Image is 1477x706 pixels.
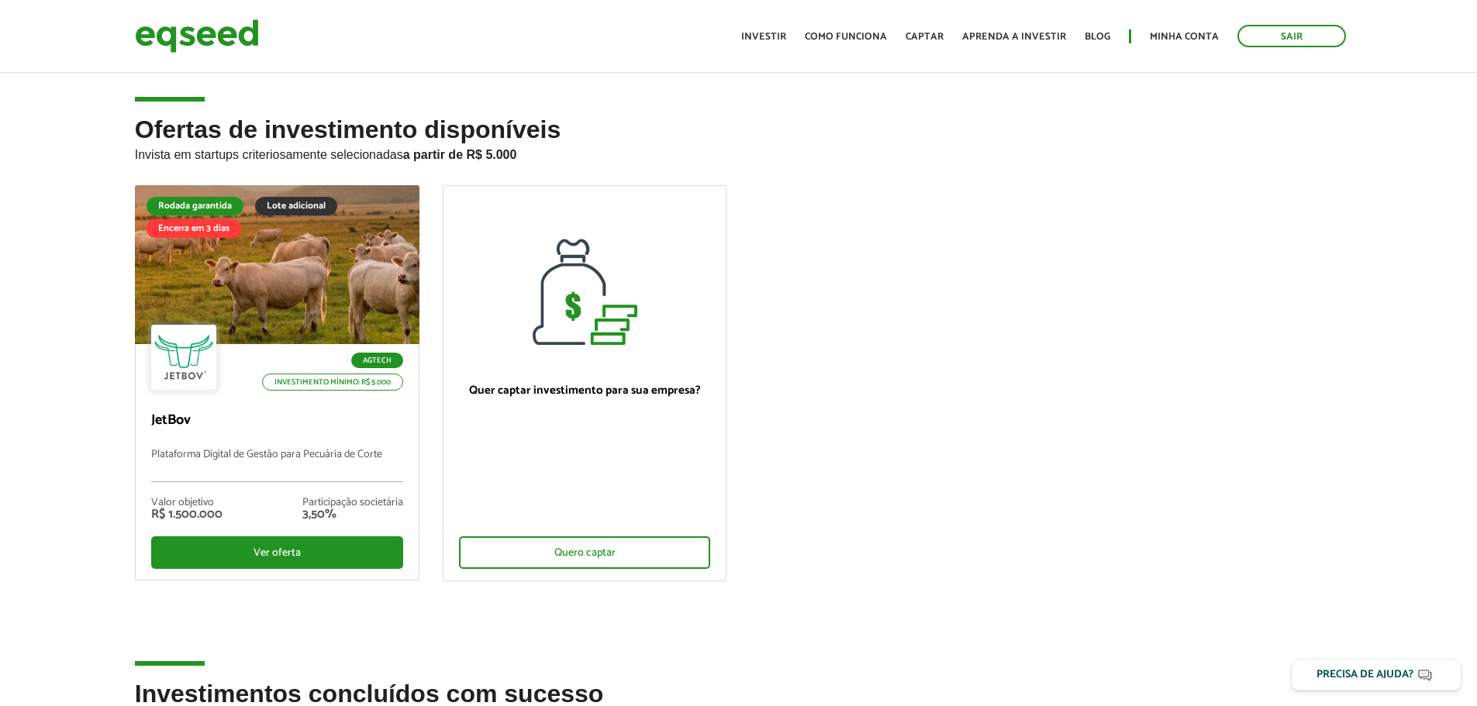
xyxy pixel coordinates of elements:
[151,412,403,429] p: JetBov
[151,449,403,482] p: Plataforma Digital de Gestão para Pecuária de Corte
[262,374,403,391] p: Investimento mínimo: R$ 5.000
[351,353,403,368] p: Agtech
[962,32,1066,42] a: Aprenda a investir
[805,32,887,42] a: Como funciona
[302,498,403,508] div: Participação societária
[741,32,786,42] a: Investir
[403,148,517,161] strong: a partir de R$ 5.000
[459,384,711,398] p: Quer captar investimento para sua empresa?
[147,197,243,215] div: Rodada garantida
[147,219,241,238] div: Encerra em 3 dias
[443,185,727,581] a: Quer captar investimento para sua empresa? Quero captar
[151,498,223,508] div: Valor objetivo
[135,116,1343,185] h2: Ofertas de investimento disponíveis
[151,508,223,521] div: R$ 1.500.000
[459,536,711,569] div: Quero captar
[1150,32,1219,42] a: Minha conta
[1237,25,1346,47] a: Sair
[906,32,944,42] a: Captar
[135,15,259,57] img: EqSeed
[255,197,337,215] div: Lote adicional
[302,508,403,521] div: 3,50%
[151,536,403,569] div: Ver oferta
[1085,32,1110,42] a: Blog
[135,185,419,580] a: Rodada garantida Lote adicional Encerra em 3 dias Agtech Investimento mínimo: R$ 5.000 JetBov Pla...
[135,143,1343,162] p: Invista em startups criteriosamente selecionadas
